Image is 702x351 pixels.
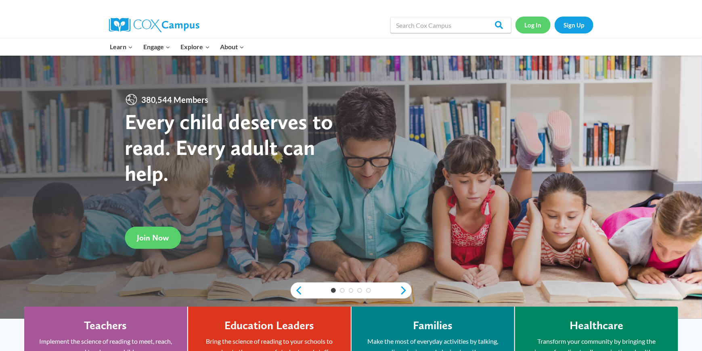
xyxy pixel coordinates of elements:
[515,17,551,33] a: Log In
[84,319,127,332] h4: Teachers
[390,17,511,33] input: Search Cox Campus
[366,288,371,293] a: 5
[125,109,333,186] strong: Every child deserves to read. Every adult can help.
[291,282,412,299] div: content slider buttons
[176,38,215,55] button: Child menu of Explore
[400,286,412,295] a: next
[515,17,593,33] nav: Secondary Navigation
[340,288,345,293] a: 2
[555,17,593,33] a: Sign Up
[357,288,362,293] a: 4
[570,319,623,332] h4: Healthcare
[138,38,176,55] button: Child menu of Engage
[105,38,249,55] nav: Primary Navigation
[224,319,314,332] h4: Education Leaders
[137,233,169,242] span: Join Now
[125,227,181,249] a: Join Now
[349,288,354,293] a: 3
[109,18,199,32] img: Cox Campus
[138,93,212,106] span: 380,544 Members
[331,288,336,293] a: 1
[413,319,453,332] h4: Families
[291,286,303,295] a: previous
[215,38,249,55] button: Child menu of About
[105,38,138,55] button: Child menu of Learn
